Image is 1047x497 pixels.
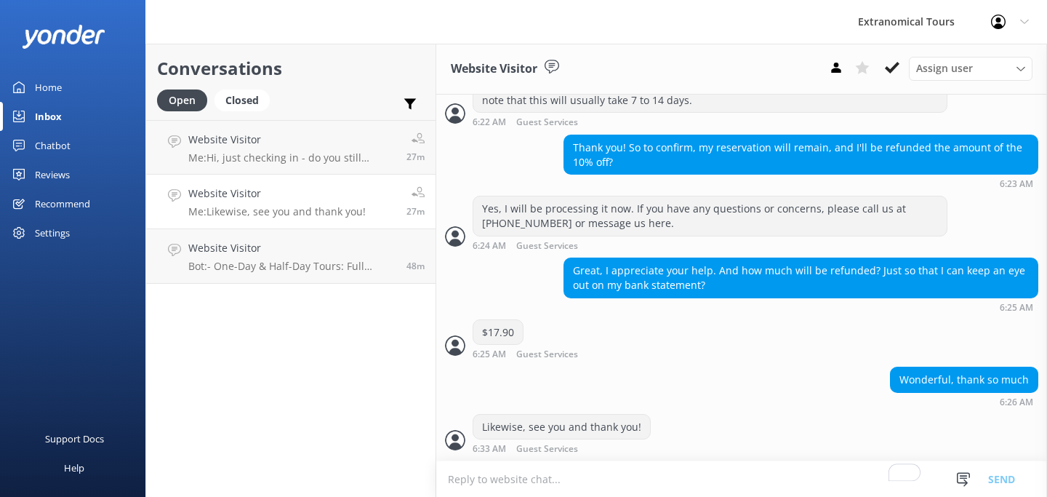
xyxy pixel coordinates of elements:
[473,415,650,440] div: Likewise, see you and thank you!
[188,205,366,218] p: Me: Likewise, see you and thank you!
[916,60,973,76] span: Assign user
[157,90,207,111] div: Open
[214,90,270,111] div: Closed
[516,445,578,454] span: Guest Services
[35,160,70,189] div: Reviews
[35,102,62,131] div: Inbox
[473,349,625,359] div: Sep 02 2025 03:25pm (UTC -07:00) America/Tijuana
[188,240,396,256] h4: Website Visitor
[1000,303,1033,312] strong: 6:25 AM
[473,118,506,127] strong: 6:22 AM
[188,132,396,148] h4: Website Visitor
[516,350,578,359] span: Guest Services
[35,218,70,247] div: Settings
[563,302,1038,312] div: Sep 02 2025 03:25pm (UTC -07:00) America/Tijuana
[188,260,396,273] p: Bot: - One-Day & Half-Day Tours: Full refund if canceled more than 24 hours in advance; no refund...
[35,73,62,102] div: Home
[406,205,425,218] span: Sep 02 2025 03:33pm (UTC -07:00) America/Tijuana
[214,92,277,108] a: Closed
[188,151,396,164] p: Me: Hi, just checking in - do you still require assistance from our team on this? Thank you.
[564,135,1038,174] div: Thank you! So to confirm, my reservation will remain, and I'll be refunded the amount of the 10% ...
[157,92,214,108] a: Open
[35,131,71,160] div: Chatbot
[473,350,506,359] strong: 6:25 AM
[146,175,436,229] a: Website VisitorMe:Likewise, see you and thank you!27m
[406,260,425,272] span: Sep 02 2025 03:13pm (UTC -07:00) America/Tijuana
[473,240,947,251] div: Sep 02 2025 03:24pm (UTC -07:00) America/Tijuana
[35,189,90,218] div: Recommend
[22,25,105,49] img: yonder-white-logo.png
[473,116,947,127] div: Sep 02 2025 03:22pm (UTC -07:00) America/Tijuana
[909,57,1032,80] div: Assign User
[890,397,1038,407] div: Sep 02 2025 03:26pm (UTC -07:00) America/Tijuana
[891,367,1038,392] div: Wonderful, thank so much
[188,186,366,202] h4: Website Visitor
[406,151,425,163] span: Sep 02 2025 03:34pm (UTC -07:00) America/Tijuana
[564,258,1038,297] div: Great, I appreciate your help. And how much will be refunded? Just so that I can keep an eye out ...
[64,453,84,482] div: Help
[563,178,1038,188] div: Sep 02 2025 03:23pm (UTC -07:00) America/Tijuana
[1000,180,1033,188] strong: 6:23 AM
[157,55,425,82] h2: Conversations
[516,118,578,127] span: Guest Services
[473,320,523,345] div: $17.90
[451,60,537,79] h3: Website Visitor
[1000,398,1033,407] strong: 6:26 AM
[146,120,436,175] a: Website VisitorMe:Hi, just checking in - do you still require assistance from our team on this? T...
[473,445,506,454] strong: 6:33 AM
[146,229,436,284] a: Website VisitorBot:- One-Day & Half-Day Tours: Full refund if canceled more than 24 hours in adva...
[473,242,506,251] strong: 6:24 AM
[436,461,1047,497] textarea: To enrich screen reader interactions, please activate Accessibility in Grammarly extension settings
[516,242,578,251] span: Guest Services
[473,196,947,235] div: Yes, I will be processing it now. If you have any questions or concerns, please call us at [PHONE...
[45,424,104,453] div: Support Docs
[473,443,651,454] div: Sep 02 2025 03:33pm (UTC -07:00) America/Tijuana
